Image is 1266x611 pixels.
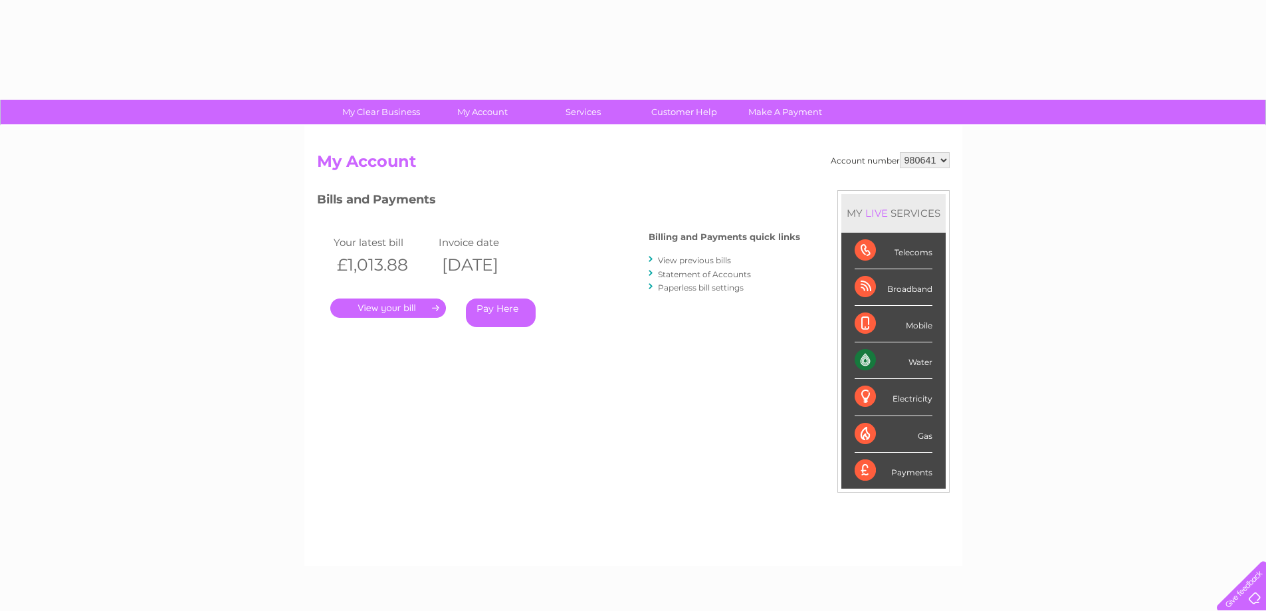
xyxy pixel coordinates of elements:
a: Make A Payment [730,100,840,124]
th: [DATE] [435,251,541,279]
td: Your latest bill [330,233,436,251]
h4: Billing and Payments quick links [649,232,800,242]
a: Customer Help [629,100,739,124]
div: Telecoms [855,233,932,269]
a: Pay Here [466,299,536,327]
a: Paperless bill settings [658,283,744,293]
div: LIVE [863,207,891,219]
a: View previous bills [658,255,731,265]
div: Electricity [855,379,932,416]
a: My Clear Business [326,100,436,124]
div: Gas [855,416,932,453]
div: MY SERVICES [841,194,946,232]
div: Payments [855,453,932,489]
td: Invoice date [435,233,541,251]
div: Account number [831,152,950,168]
a: My Account [427,100,537,124]
div: Broadband [855,269,932,306]
div: Mobile [855,306,932,342]
th: £1,013.88 [330,251,436,279]
h2: My Account [317,152,950,178]
a: Statement of Accounts [658,269,751,279]
a: . [330,299,446,318]
div: Water [855,342,932,379]
a: Services [528,100,638,124]
h3: Bills and Payments [317,190,800,213]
